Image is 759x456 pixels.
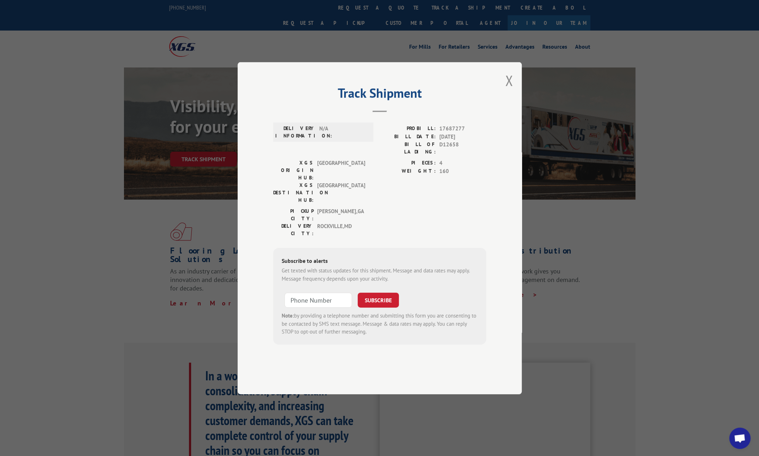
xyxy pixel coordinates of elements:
span: [GEOGRAPHIC_DATA] [317,159,365,181]
strong: Note: [282,312,294,319]
label: PICKUP CITY: [273,207,313,222]
div: by providing a telephone number and submitting this form you are consenting to be contacted by SM... [282,312,478,336]
h2: Track Shipment [273,88,486,102]
label: PIECES: [380,159,436,167]
label: PROBILL: [380,125,436,133]
div: Get texted with status updates for this shipment. Message and data rates may apply. Message frequ... [282,267,478,283]
button: Close modal [505,71,513,90]
span: 160 [439,167,486,175]
span: 17687277 [439,125,486,133]
label: XGS ORIGIN HUB: [273,159,313,181]
div: Open chat [729,428,750,449]
span: N/A [319,125,367,140]
span: D12658 [439,141,486,156]
span: 4 [439,159,486,167]
span: [PERSON_NAME] , GA [317,207,365,222]
button: SUBSCRIBE [358,293,399,308]
label: WEIGHT: [380,167,436,175]
span: [GEOGRAPHIC_DATA] [317,181,365,204]
label: DELIVERY CITY: [273,222,313,237]
label: DELIVERY INFORMATION: [275,125,315,140]
label: BILL DATE: [380,132,436,141]
input: Phone Number [284,293,352,308]
span: [DATE] [439,132,486,141]
span: ROCKVILLE , MD [317,222,365,237]
label: BILL OF LADING: [380,141,436,156]
div: Subscribe to alerts [282,256,478,267]
label: XGS DESTINATION HUB: [273,181,313,204]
